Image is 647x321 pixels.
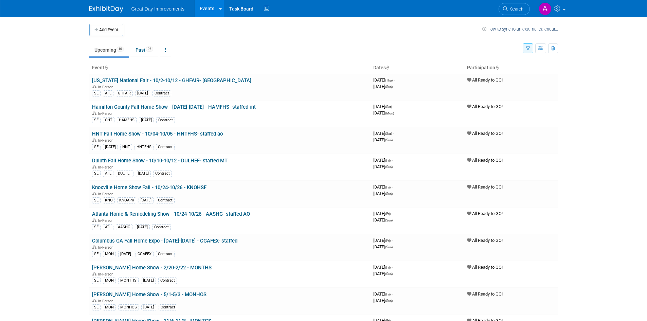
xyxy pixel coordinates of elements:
[103,144,118,150] div: [DATE]
[98,138,115,143] span: In-Person
[134,144,154,150] div: HNTFHS
[385,138,393,142] span: (Sun)
[467,131,503,136] span: All Ready to GO!
[158,278,177,284] div: Contract
[92,272,96,275] img: In-Person Event
[92,111,96,115] img: In-Person Event
[156,197,175,203] div: Contract
[392,265,393,270] span: -
[393,104,394,109] span: -
[89,24,123,36] button: Add Event
[117,197,136,203] div: KNOAPR
[373,291,393,297] span: [DATE]
[392,211,393,216] span: -
[92,245,96,249] img: In-Person Event
[373,164,393,169] span: [DATE]
[385,105,392,109] span: (Sat)
[373,84,393,89] span: [DATE]
[373,137,393,142] span: [DATE]
[385,111,394,115] span: (Mon)
[139,117,154,123] div: [DATE]
[92,117,101,123] div: SE
[467,291,503,297] span: All Ready to GO!
[385,159,391,162] span: (Fri)
[116,47,124,52] span: 10
[92,77,251,84] a: [US_STATE] National Fair - 10/2-10/12 - GHFAIR- [GEOGRAPHIC_DATA]
[467,104,503,109] span: All Ready to GO!
[385,218,393,222] span: (Sun)
[98,111,115,116] span: In-Person
[103,90,113,96] div: ATL
[89,6,123,13] img: ExhibitDay
[116,90,133,96] div: GHFAIR
[136,251,154,257] div: CGAFEX
[92,238,237,244] a: Columbus GA Fall Home Expo - [DATE]-[DATE] - CGAFEX- staffed
[393,131,394,136] span: -
[385,192,393,196] span: (Sun)
[153,171,172,177] div: Contract
[103,197,115,203] div: KNO
[385,78,393,82] span: (Thu)
[141,278,156,284] div: [DATE]
[92,104,256,110] a: Hamilton County Fall Home Show - [DATE]-[DATE] - HAMFHS- staffed mt
[139,197,154,203] div: [DATE]
[467,265,503,270] span: All Ready to GO!
[92,265,212,271] a: [PERSON_NAME] Home Show - 2/20-2/22 - MONTHS
[103,278,116,284] div: MON
[482,26,558,32] a: How to sync to an external calendar...
[467,238,503,243] span: All Ready to GO!
[98,245,115,250] span: In-Person
[394,77,395,83] span: -
[539,2,552,15] img: Akeela Miller
[467,184,503,190] span: All Ready to GO!
[385,212,391,216] span: (Fri)
[146,47,153,52] span: 92
[92,90,101,96] div: SE
[103,224,113,230] div: ATL
[141,304,156,310] div: [DATE]
[92,278,101,284] div: SE
[152,224,171,230] div: Contract
[385,185,391,189] span: (Fri)
[373,265,393,270] span: [DATE]
[92,85,96,88] img: In-Person Event
[385,165,393,169] span: (Sun)
[92,299,96,302] img: In-Person Event
[92,165,96,168] img: In-Person Event
[103,171,113,177] div: ATL
[98,192,115,196] span: In-Person
[373,244,393,249] span: [DATE]
[130,43,158,56] a: Past92
[136,171,151,177] div: [DATE]
[103,304,116,310] div: MON
[467,211,503,216] span: All Ready to GO!
[385,85,393,89] span: (Sun)
[118,304,139,310] div: MONHOS
[373,298,393,303] span: [DATE]
[92,184,206,191] a: Knoxville Home Show Fall - 10/24-10/26 - KNOHSF
[92,192,96,195] img: In-Person Event
[92,291,206,298] a: [PERSON_NAME] Home Show - 5/1-5/3 - MONHOS
[392,238,393,243] span: -
[92,197,101,203] div: SE
[152,90,171,96] div: Contract
[92,211,250,217] a: Atlanta Home & Remodeling Show - 10/24-10/26 - AASHG- staffed AO
[392,158,393,163] span: -
[373,184,393,190] span: [DATE]
[392,291,393,297] span: -
[98,299,115,303] span: In-Person
[467,158,503,163] span: All Ready to GO!
[392,184,393,190] span: -
[92,171,101,177] div: SE
[499,3,530,15] a: Search
[385,272,393,276] span: (Sun)
[92,224,101,230] div: SE
[118,278,139,284] div: MONTHS
[92,251,101,257] div: SE
[385,292,391,296] span: (Fri)
[117,117,137,123] div: HAMFHS
[89,43,129,56] a: Upcoming10
[98,165,115,170] span: In-Person
[385,239,391,243] span: (Fri)
[98,85,115,89] span: In-Person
